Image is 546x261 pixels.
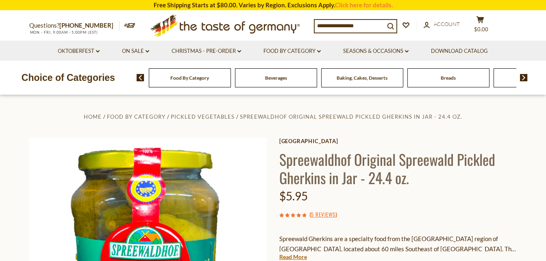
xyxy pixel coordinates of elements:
[441,75,456,81] a: Breads
[520,74,528,81] img: next arrow
[137,74,144,81] img: previous arrow
[107,113,165,120] a: Food By Category
[434,21,460,27] span: Account
[279,253,307,261] a: Read More
[335,1,393,9] a: Click here for details.
[279,234,517,254] p: Spreewald Gherkins are a specialty food from the [GEOGRAPHIC_DATA] region of [GEOGRAPHIC_DATA], l...
[171,113,235,120] a: Pickled Vegetables
[263,47,321,56] a: Food By Category
[172,47,241,56] a: Christmas - PRE-ORDER
[59,22,113,29] a: [PHONE_NUMBER]
[309,210,337,218] span: ( )
[279,189,308,203] span: $5.95
[311,210,335,219] a: 5 Reviews
[84,113,102,120] a: Home
[343,47,409,56] a: Seasons & Occasions
[337,75,387,81] a: Baking, Cakes, Desserts
[29,30,98,35] span: MON - FRI, 9:00AM - 5:00PM (EST)
[279,150,517,187] h1: Spreewaldhof Original Spreewald Pickled Gherkins in Jar - 24.4 oz.
[474,26,488,33] span: $0.00
[29,20,120,31] p: Questions?
[431,47,488,56] a: Download Catalog
[58,47,100,56] a: Oktoberfest
[240,113,462,120] a: Spreewaldhof Original Spreewald Pickled Gherkins in Jar - 24.4 oz.
[279,138,517,144] a: [GEOGRAPHIC_DATA]
[170,75,209,81] a: Food By Category
[424,20,460,29] a: Account
[122,47,149,56] a: On Sale
[265,75,287,81] a: Beverages
[468,16,493,36] button: $0.00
